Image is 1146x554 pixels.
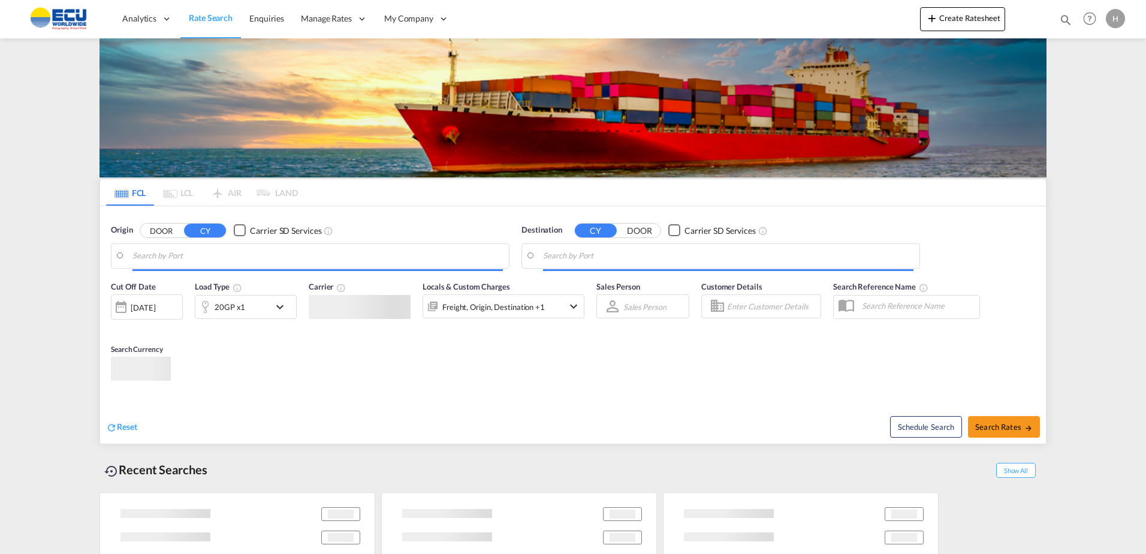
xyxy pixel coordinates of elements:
span: Manage Rates [301,13,352,25]
md-icon: icon-backup-restore [104,464,119,478]
div: Carrier SD Services [684,225,756,237]
div: Recent Searches [99,456,212,483]
input: Enter Customer Details [727,297,817,315]
md-checkbox: Checkbox No Ink [668,224,756,237]
md-icon: icon-arrow-right [1024,424,1033,432]
div: H [1106,9,1125,28]
div: 20GP x1 [215,299,245,315]
div: [DATE] [131,302,155,313]
button: CY [575,224,617,237]
md-datepicker: Select [111,318,120,335]
span: Customer Details [701,282,762,291]
div: 20GP x1icon-chevron-down [195,295,297,319]
md-icon: icon-refresh [106,422,117,433]
span: Search Reference Name [833,282,928,291]
md-pagination-wrapper: Use the left and right arrow keys to navigate between tabs [106,179,298,206]
img: 6cccb1402a9411edb762cf9624ab9cda.png [18,5,99,32]
span: Help [1079,8,1100,29]
button: DOOR [619,224,661,237]
span: Analytics [122,13,156,25]
md-icon: icon-chevron-down [566,299,581,314]
span: Load Type [195,282,242,291]
md-icon: icon-plus 400-fg [925,11,939,25]
div: Carrier SD Services [250,225,321,237]
md-icon: icon-information-outline [233,283,242,293]
span: My Company [384,13,433,25]
span: Carrier [309,282,346,291]
div: Help [1079,8,1106,30]
input: Search Reference Name [856,297,979,315]
md-icon: The selected Trucker/Carrierwill be displayed in the rate results If the rates are from another f... [336,283,346,293]
md-icon: Your search will be saved by the below given name [919,283,928,293]
span: Search Rates [975,422,1033,432]
span: Enquiries [249,13,284,23]
md-icon: icon-chevron-down [273,300,293,314]
button: DOOR [140,224,182,237]
span: Locals & Custom Charges [423,282,510,291]
span: Cut Off Date [111,282,156,291]
span: Rate Search [189,13,233,23]
md-icon: icon-magnify [1059,13,1072,26]
input: Search by Port [543,247,913,265]
button: Note: By default Schedule search will only considerorigin ports, destination ports and cut off da... [890,416,962,438]
div: Freight Origin Destination Factory Stuffing [442,299,545,315]
div: Freight Origin Destination Factory Stuffingicon-chevron-down [423,294,584,318]
span: Show All [996,463,1036,478]
div: icon-refreshReset [106,421,137,434]
md-icon: Unchecked: Search for CY (Container Yard) services for all selected carriers.Checked : Search for... [324,226,333,236]
md-checkbox: Checkbox No Ink [234,224,321,237]
span: Sales Person [596,282,640,291]
button: Search Ratesicon-arrow-right [968,416,1040,438]
div: Origin DOOR CY Checkbox No InkUnchecked: Search for CY (Container Yard) services for all selected... [100,206,1046,444]
span: Reset [117,421,137,432]
md-select: Sales Person [622,298,668,315]
input: Search by Port [132,247,503,265]
img: LCL+%26+FCL+BACKGROUND.png [99,38,1047,177]
md-tab-item: FCL [106,179,154,206]
button: CY [184,224,226,237]
span: Origin [111,224,132,236]
div: icon-magnify [1059,13,1072,31]
button: icon-plus 400-fgCreate Ratesheet [920,7,1005,31]
span: Search Currency [111,345,163,354]
span: Destination [521,224,562,236]
md-icon: Unchecked: Search for CY (Container Yard) services for all selected carriers.Checked : Search for... [758,226,768,236]
div: [DATE] [111,294,183,320]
